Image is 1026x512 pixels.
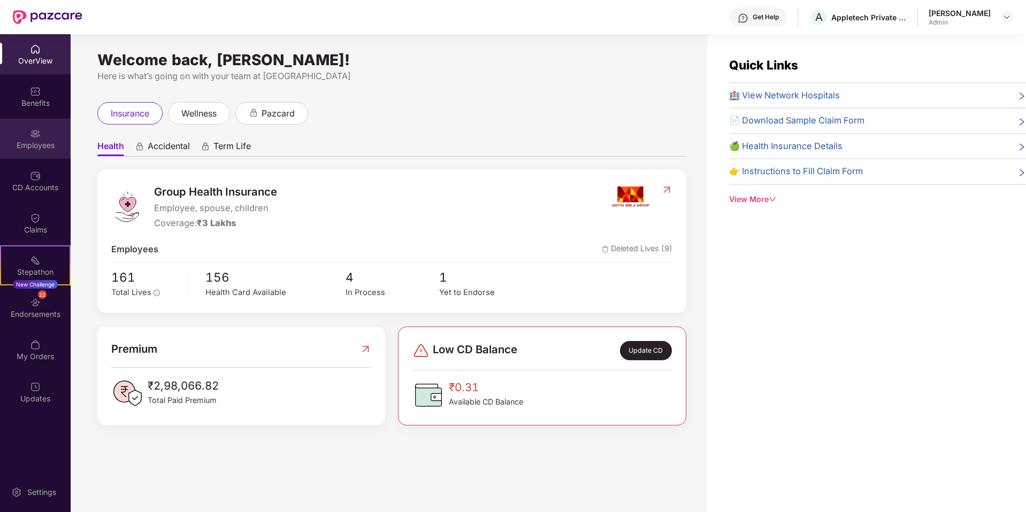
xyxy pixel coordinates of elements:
[929,8,991,18] div: [PERSON_NAME]
[729,165,863,179] span: 👉 Instructions to Fill Claim Form
[1,267,70,277] div: Stepathon
[111,268,181,287] span: 161
[111,340,157,358] span: Premium
[154,201,277,215] span: Employee, spouse, children
[738,13,748,24] img: svg+xml;base64,PHN2ZyBpZD0iSGVscC0zMngzMiIgeG1sbnM9Imh0dHA6Ly93d3cudzMub3JnLzIwMDAvc3ZnIiB3aWR0aD...
[620,341,672,360] div: Update CD
[412,379,445,411] img: CDBalanceIcon
[181,107,217,120] span: wellness
[729,58,798,72] span: Quick Links
[1017,91,1026,103] span: right
[360,340,371,358] img: RedirectIcon
[1002,13,1011,21] img: svg+xml;base64,PHN2ZyBpZD0iRHJvcGRvd24tMzJ4MzIiIHhtbG5zPSJodHRwOi8vd3d3LnczLm9yZy8yMDAwL3N2ZyIgd2...
[815,11,823,24] span: A
[154,216,277,230] div: Coverage:
[13,280,58,289] div: New Challenge
[213,141,251,156] span: Term Life
[111,288,151,297] span: Total Lives
[30,128,41,139] img: svg+xml;base64,PHN2ZyBpZD0iRW1wbG95ZWVzIiB4bWxucz0iaHR0cDovL3d3dy53My5vcmcvMjAwMC9zdmciIHdpZHRoPS...
[249,108,258,118] div: animation
[148,141,190,156] span: Accidental
[262,107,295,120] span: pazcard
[1017,142,1026,153] span: right
[729,89,840,103] span: 🏥 View Network Hospitals
[729,193,1026,205] div: View More
[661,184,672,195] img: RedirectIcon
[11,487,22,498] img: svg+xml;base64,PHN2ZyBpZD0iU2V0dGluZy0yMHgyMCIgeG1sbnM9Imh0dHA6Ly93d3cudzMub3JnLzIwMDAvc3ZnIiB3aW...
[30,44,41,55] img: svg+xml;base64,PHN2ZyBpZD0iSG9tZSIgeG1sbnM9Imh0dHA6Ly93d3cudzMub3JnLzIwMDAvc3ZnIiB3aWR0aD0iMjAiIG...
[929,18,991,27] div: Admin
[148,377,219,394] span: ₹2,98,066.82
[346,286,439,299] div: In Process
[412,342,430,359] img: svg+xml;base64,PHN2ZyBpZD0iRGFuZ2VyLTMyeDMyIiB4bWxucz0iaHR0cDovL3d3dy53My5vcmcvMjAwMC9zdmciIHdpZH...
[1017,116,1026,128] span: right
[111,243,158,257] span: Employees
[154,183,277,200] span: Group Health Insurance
[439,268,533,287] span: 1
[111,191,143,223] img: logo
[154,290,160,296] span: info-circle
[148,394,219,406] span: Total Paid Premium
[205,268,346,287] span: 156
[729,114,864,128] span: 📄 Download Sample Claim Form
[30,86,41,97] img: svg+xml;base64,PHN2ZyBpZD0iQmVuZWZpdHMiIHhtbG5zPSJodHRwOi8vd3d3LnczLm9yZy8yMDAwL3N2ZyIgd2lkdGg9Ij...
[205,286,346,299] div: Health Card Available
[13,10,82,24] img: New Pazcare Logo
[30,213,41,223] img: svg+xml;base64,PHN2ZyBpZD0iQ2xhaW0iIHhtbG5zPSJodHRwOi8vd3d3LnczLm9yZy8yMDAwL3N2ZyIgd2lkdGg9IjIwIi...
[30,170,41,181] img: svg+xml;base64,PHN2ZyBpZD0iQ0RfQWNjb3VudHMiIGRhdGEtbmFtZT0iQ0QgQWNjb3VudHMiIHhtbG5zPSJodHRwOi8vd3...
[1017,167,1026,179] span: right
[433,341,517,360] span: Low CD Balance
[346,268,439,287] span: 4
[201,142,210,151] div: animation
[135,142,144,151] div: animation
[602,243,672,257] span: Deleted Lives (9)
[831,12,906,22] div: Appletech Private Limited
[729,139,843,153] span: 🍏 Health Insurance Details
[38,290,47,299] div: 22
[30,339,41,350] img: svg+xml;base64,PHN2ZyBpZD0iTXlfT3JkZXJzIiBkYXRhLW5hbWU9Ik15IE9yZGVycyIgeG1sbnM9Imh0dHA6Ly93d3cudz...
[24,487,59,498] div: Settings
[753,13,779,21] div: Get Help
[111,377,143,409] img: PaidPremiumIcon
[439,286,533,299] div: Yet to Endorse
[97,141,124,156] span: Health
[111,107,149,120] span: insurance
[602,246,609,253] img: deleteIcon
[97,69,686,83] div: Here is what’s going on with your team at [GEOGRAPHIC_DATA]
[449,396,523,408] span: Available CD Balance
[97,56,686,64] div: Welcome back, [PERSON_NAME]!
[197,218,236,228] span: ₹3 Lakhs
[30,382,41,392] img: svg+xml;base64,PHN2ZyBpZD0iVXBkYXRlZCIgeG1sbnM9Imh0dHA6Ly93d3cudzMub3JnLzIwMDAvc3ZnIiB3aWR0aD0iMj...
[769,196,776,203] span: down
[610,183,650,210] img: insurerIcon
[30,297,41,308] img: svg+xml;base64,PHN2ZyBpZD0iRW5kb3JzZW1lbnRzIiB4bWxucz0iaHR0cDovL3d3dy53My5vcmcvMjAwMC9zdmciIHdpZH...
[30,255,41,266] img: svg+xml;base64,PHN2ZyB4bWxucz0iaHR0cDovL3d3dy53My5vcmcvMjAwMC9zdmciIHdpZHRoPSIyMSIgaGVpZ2h0PSIyMC...
[449,379,523,396] span: ₹0.31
